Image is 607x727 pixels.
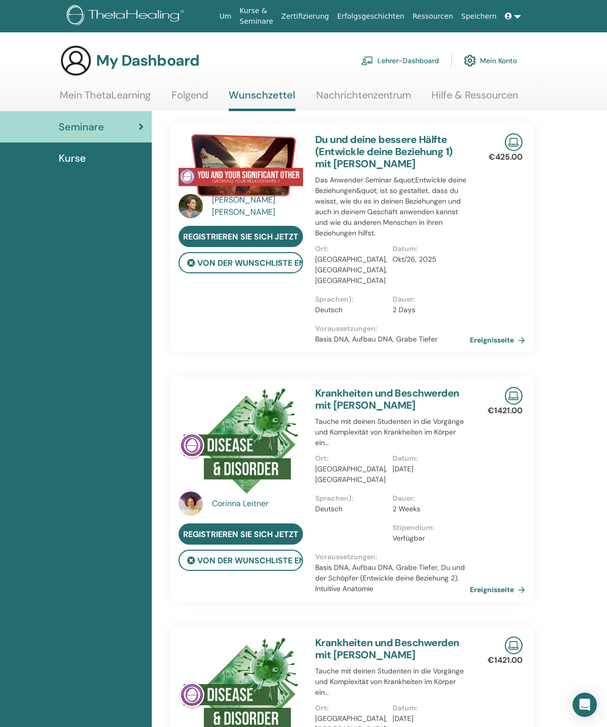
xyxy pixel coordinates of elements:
img: default.jpg [179,194,203,218]
p: Datum : [393,703,464,713]
img: logo.png [67,5,188,28]
p: Das Anwender Seminar &quot;Entwickle deine Beziehungen&quot; ist so gestaltet, dass du weisst, wi... [315,175,470,238]
p: Dauer : [393,294,464,305]
p: €1421.00 [488,654,523,666]
p: €425.00 [489,151,523,163]
span: Registrieren Sie sich jetzt [183,231,298,242]
p: [DATE] [393,713,464,724]
p: Basis DNA, Aufbau DNA, Grabe Tiefer, Du und der Schöpfer (Entwickle deine Beziehung 2), Intuitive... [315,562,470,594]
p: Okt/26, 2025 [393,254,464,265]
img: chalkboard-teacher.svg [361,56,373,65]
h3: My Dashboard [96,52,199,70]
a: Mein Konto [464,50,517,72]
p: [GEOGRAPHIC_DATA], [GEOGRAPHIC_DATA], [GEOGRAPHIC_DATA] [315,254,386,286]
span: Seminare [59,119,104,134]
a: Wunschzettel [229,89,295,111]
span: Registrieren Sie sich jetzt [183,529,298,540]
img: generic-user-icon.jpg [60,44,92,77]
img: Live Online Seminar [505,637,523,654]
a: Ressourcen [408,7,457,26]
img: Live Online Seminar [505,133,523,151]
p: Datum : [393,244,464,254]
p: [DATE] [393,464,464,474]
a: Nachrichtenzentrum [316,89,411,109]
p: Sprachen) : [315,294,386,305]
img: Krankheiten und Beschwerden [179,387,299,495]
p: Voraussetzungen : [315,552,470,562]
p: Tauche mit deinen Studenten in die Vorgänge und Komplexität von Krankheiten im Körper ein… [315,666,470,698]
p: €1421.00 [488,405,523,417]
p: Dauer : [393,493,464,504]
p: [GEOGRAPHIC_DATA], [GEOGRAPHIC_DATA] [315,464,386,485]
a: Ereignisseite [470,332,529,348]
p: Datum : [393,453,464,464]
p: Deutsch [315,305,386,315]
a: Registrieren Sie sich jetzt [179,523,303,545]
a: Hilfe & Ressourcen [431,89,518,109]
p: Voraussetzungen : [315,323,470,334]
button: von der Wunschliste entfernen [179,252,303,273]
p: Stipendium : [393,522,464,533]
p: Verfügbar [393,533,464,544]
a: Registrieren Sie sich jetzt [179,226,303,247]
a: Mein ThetaLearning [60,89,151,109]
p: Ort : [315,703,386,713]
a: Krankheiten und Beschwerden mit [PERSON_NAME] [315,636,459,661]
img: Live Online Seminar [505,387,523,405]
button: von der Wunschliste entfernen [179,550,303,571]
img: default.jpg [179,492,203,516]
a: [PERSON_NAME] [PERSON_NAME] [212,194,306,218]
a: Um [215,7,236,26]
span: Kurse [59,151,86,166]
img: Du und deine bessere Hälfte (Entwickle deine Beziehung 1) [179,133,303,197]
a: Krankheiten und Beschwerden mit [PERSON_NAME] [315,386,459,412]
img: cog.svg [464,52,476,69]
p: Basis DNA, Aufbau DNA, Grabe Tiefer [315,334,470,345]
a: Corinna Leitner [212,498,306,510]
a: Zertifizierung [277,7,333,26]
p: 2 Days [393,305,464,315]
p: Ort : [315,453,386,464]
p: 2 Weeks [393,504,464,514]
a: Folgend [171,89,208,109]
a: Speichern [457,7,501,26]
p: Ort : [315,244,386,254]
div: Open Intercom Messenger [573,693,597,717]
a: Lehrer-Dashboard [361,50,439,72]
p: Deutsch [315,504,386,514]
a: Kurse & Seminare [236,2,278,31]
p: Tauche mit deinen Studenten in die Vorgänge und Komplexität von Krankheiten im Körper ein… [315,416,470,448]
a: Du und deine bessere Hälfte (Entwickle deine Beziehung 1) mit [PERSON_NAME] [315,133,453,170]
a: Ereignisseite [470,582,529,597]
p: Sprachen) : [315,493,386,504]
a: Erfolgsgeschichten [333,7,408,26]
